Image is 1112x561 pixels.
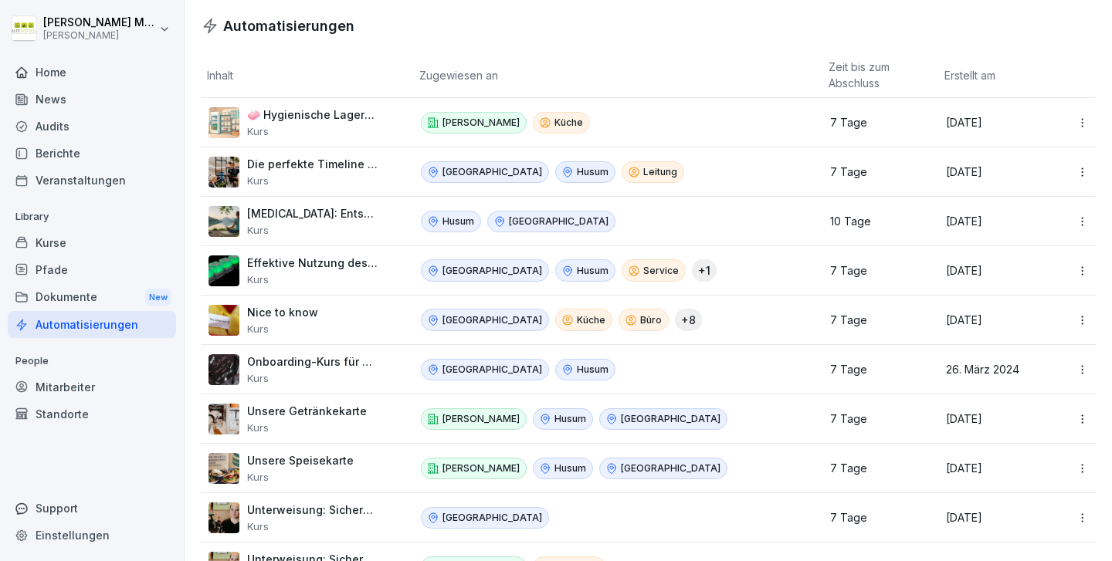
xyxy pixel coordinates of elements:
p: Effektive Nutzung des Ordercube Systems im Service [247,256,378,270]
p: 7 Tage [830,116,920,130]
p: Onboarding-Kurs für neue Mitarbeiter bei [PERSON_NAME] [247,355,378,369]
a: Automatisierungen [8,311,176,338]
th: Erstellt am [938,52,1062,98]
p: Husum [577,363,609,377]
p: Husum [577,264,609,278]
p: Die perfekte Timeline für den Service am [PERSON_NAME] [247,157,378,171]
p: [GEOGRAPHIC_DATA] [621,461,720,475]
p: [PERSON_NAME] [442,461,520,475]
p: 7 Tage [830,412,920,426]
p: [PERSON_NAME] [43,30,156,41]
th: Zeit bis zum Abschluss [822,52,938,98]
p: [GEOGRAPHIC_DATA] [442,511,542,525]
p: 26. März 2024 [946,363,1043,377]
p: People [8,349,176,373]
p: 7 Tage [830,363,920,377]
p: Husum [577,165,609,179]
p: [DATE] [946,511,1043,525]
a: News [8,86,176,113]
p: Kurs [247,323,318,335]
p: Husum [554,412,586,426]
p: [GEOGRAPHIC_DATA] [621,412,720,426]
p: [DATE] [946,461,1043,475]
img: jwgw7wgulma2ngecr3rfv2jz.png [208,305,239,336]
p: [DATE] [946,165,1043,179]
p: Kurs [247,174,378,187]
a: Einstellungen [8,522,176,549]
img: ku3w1zc1i2uif9ul6p795xec.png [208,107,239,138]
p: 7 Tage [830,264,920,278]
p: 7 Tage [830,461,920,475]
p: 7 Tage [830,313,920,327]
p: Kurs [247,224,378,236]
a: Pfade [8,256,176,283]
div: New [145,289,171,306]
p: [PERSON_NAME] [442,412,520,426]
th: Zugewiesen an [413,52,822,98]
img: jm8eijh6k9zix2rdi8nwreu5.png [208,157,239,188]
img: l8rdlqx34tpr0pzus5fro4gs.png [208,206,239,237]
p: Kurs [247,471,354,483]
p: [DATE] [946,412,1043,426]
h1: Automatisierungen [223,15,354,36]
div: Support [8,495,176,522]
p: Library [8,204,176,229]
p: Küche [554,116,583,130]
p: Kurs [247,421,367,434]
div: Dokumente [8,283,176,312]
a: Home [8,59,176,86]
img: eds0lffuom7qrsau9yppgxcp.png [208,255,239,286]
p: Unterweisung: Sicherer Umgang mit der Bierzapfanlage [247,503,378,517]
p: + 8 [681,312,696,328]
p: [GEOGRAPHIC_DATA] [442,165,542,179]
p: [DATE] [946,264,1043,278]
p: Husum [554,461,586,475]
a: Veranstaltungen [8,167,176,194]
img: et9czki1804fphej1f6tzdg7.png [208,354,239,385]
p: 🧼 Hygienische Lagerung und HACCP-Standards [247,108,378,122]
p: Büro [640,313,662,327]
p: Husum [442,215,474,228]
a: Mitarbeiter [8,373,176,400]
p: Kurs [247,520,378,532]
p: Leitung [643,165,677,179]
th: Inhalt [201,52,413,98]
p: [GEOGRAPHIC_DATA] [442,264,542,278]
a: Audits [8,113,176,140]
p: 10 Tage [830,215,920,228]
img: bas4vplz5g43s7qseeeji7jc.png [208,404,239,434]
p: [PERSON_NAME] Müller [43,16,156,29]
p: 7 Tage [830,511,920,525]
p: [PERSON_NAME] [442,116,520,130]
p: Unsere Speisekarte [247,454,354,468]
p: Küche [577,313,605,327]
p: Unsere Getränkekarte [247,404,367,418]
p: Kurs [247,125,378,137]
p: [GEOGRAPHIC_DATA] [442,363,542,377]
div: Berichte [8,140,176,167]
img: msiz2tk39qn5rlpnluqqwewb.png [208,453,239,484]
p: Kurs [247,273,378,286]
p: [DATE] [946,313,1043,327]
p: Kurs [247,372,378,384]
p: Nice to know [247,306,318,319]
p: + 1 [698,262,710,279]
p: [GEOGRAPHIC_DATA] [442,313,542,327]
p: 7 Tage [830,165,920,179]
p: Service [643,264,679,278]
p: [GEOGRAPHIC_DATA] [509,215,609,228]
img: lyn4bsw3lmke940dv9uieq2o.png [208,502,239,533]
p: [DATE] [946,116,1043,130]
a: Kurse [8,229,176,256]
a: Standorte [8,400,176,428]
